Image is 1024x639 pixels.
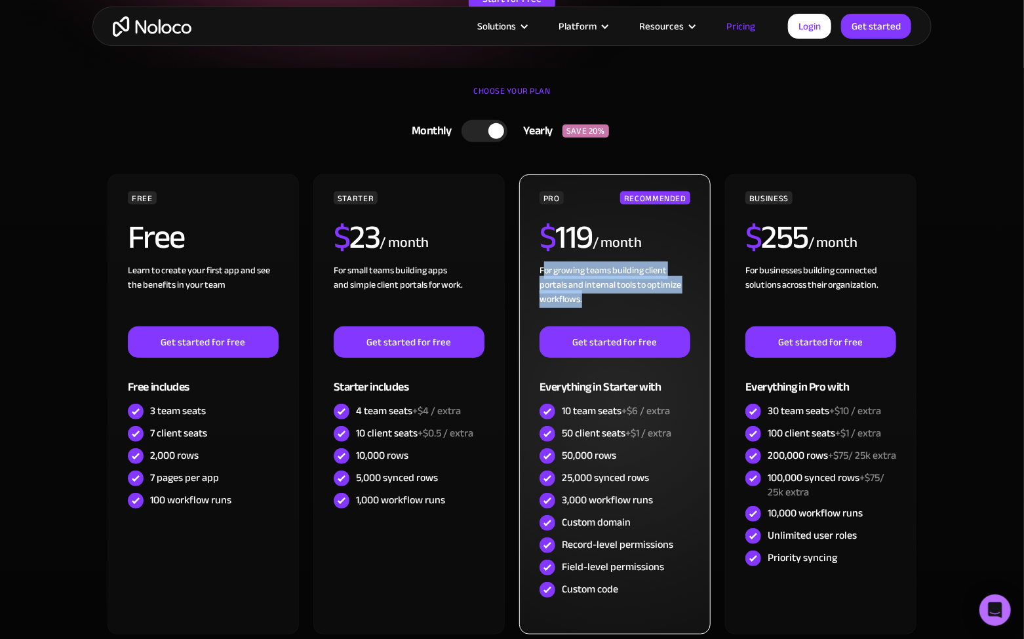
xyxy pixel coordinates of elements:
div: Everything in Pro with [745,358,896,400]
div: 10 team seats [562,404,670,418]
a: home [113,16,191,37]
h2: 23 [334,221,380,254]
div: 25,000 synced rows [562,471,649,485]
a: Get started [841,14,911,39]
div: Open Intercom Messenger [979,594,1011,626]
span: +$0.5 / extra [418,423,473,443]
span: +$4 / extra [412,401,461,421]
div: 100,000 synced rows [768,471,896,499]
div: Unlimited user roles [768,528,857,543]
div: 50 client seats [562,426,671,440]
div: 5,000 synced rows [356,471,438,485]
div: 10,000 rows [356,448,408,463]
div: Record-level permissions [562,537,673,552]
div: 100 workflow runs [150,493,231,507]
div: Custom code [562,582,618,596]
span: $ [540,206,556,268]
a: Get started for free [128,326,279,358]
div: For growing teams building client portals and internal tools to optimize workflows. [540,263,690,326]
h2: 119 [540,221,593,254]
h2: 255 [745,221,808,254]
div: PRO [540,191,564,204]
div: 7 client seats [150,426,207,440]
span: $ [334,206,350,268]
a: Get started for free [540,326,690,358]
span: +$1 / extra [625,423,671,443]
div: Resources [623,18,710,35]
div: Learn to create your first app and see the benefits in your team ‍ [128,263,279,326]
div: Platform [542,18,623,35]
span: +$6 / extra [621,401,670,421]
div: SAVE 20% [562,125,609,138]
div: CHOOSE YOUR PLAN [106,81,918,114]
div: Monthly [395,121,462,141]
div: 30 team seats [768,404,881,418]
a: Pricing [710,18,772,35]
div: FREE [128,191,157,204]
span: +$10 / extra [829,401,881,421]
div: Resources [639,18,684,35]
div: Field-level permissions [562,560,664,574]
div: 4 team seats [356,404,461,418]
div: 7 pages per app [150,471,219,485]
span: $ [745,206,762,268]
a: Get started for free [334,326,484,358]
span: +$1 / extra [835,423,881,443]
div: 200,000 rows [768,448,896,463]
div: Free includes [128,358,279,400]
span: +$75/ 25k extra [768,468,884,502]
span: +$75/ 25k extra [828,446,896,465]
div: Platform [559,18,597,35]
div: 3 team seats [150,404,206,418]
div: For small teams building apps and simple client portals for work. ‍ [334,263,484,326]
div: 3,000 workflow runs [562,493,653,507]
div: Custom domain [562,515,631,530]
div: Yearly [507,121,562,141]
div: Solutions [477,18,516,35]
div: 10,000 workflow runs [768,506,863,520]
div: 100 client seats [768,426,881,440]
div: 10 client seats [356,426,473,440]
div: STARTER [334,191,378,204]
div: Solutions [461,18,542,35]
div: 50,000 rows [562,448,616,463]
div: For businesses building connected solutions across their organization. ‍ [745,263,896,326]
div: / month [380,233,429,254]
div: 1,000 workflow runs [356,493,445,507]
div: BUSINESS [745,191,793,204]
div: Everything in Starter with [540,358,690,400]
div: / month [808,233,857,254]
div: / month [593,233,642,254]
div: RECOMMENDED [620,191,690,204]
a: Login [788,14,831,39]
a: Get started for free [745,326,896,358]
div: Starter includes [334,358,484,400]
h2: Free [128,221,185,254]
div: Priority syncing [768,551,837,565]
div: 2,000 rows [150,448,199,463]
